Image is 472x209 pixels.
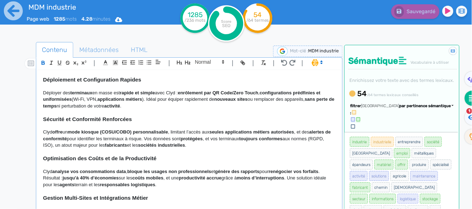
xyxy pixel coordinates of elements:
span: minutes [81,16,111,22]
span: Contenu [36,40,73,59]
strong: agents [59,182,74,187]
span: maintenance [411,171,438,181]
span: emploi [394,148,411,158]
strong: enrôlement par QR Code/Zero Touch [178,90,259,95]
strong: Gestion Multi-Sites et Intégrations Métier [43,195,148,201]
span: MDM industrie [308,48,339,53]
tspan: 54 [253,11,262,19]
strong: Sécurité et Conformité Renforcées [43,116,132,122]
strong: renégocier vos forfaits [269,169,318,174]
strong: sociétés industrielles [138,142,185,148]
strong: offre [52,129,63,135]
p: Déployer des en masse est avec Clyd : , (Wi-Fi, VPN, ). Idéal pour équiper rapidement de ou rempl... [43,90,336,109]
strong: mode kiosque (COSU/COBO) personnalisable [68,129,168,135]
span: entreprendre [396,137,423,147]
a: Contenu [36,42,73,58]
strong: jusqu’à 40% d’économies [63,175,119,181]
p: Clyd un , limitant l’accès aux , et des pour identifier les terminaux à risque. Vos données sont ... [43,129,336,148]
tspan: /64 termes [246,18,269,23]
strong: toujours conformes [239,136,283,141]
span: fabricant [350,182,371,192]
span: Aligment [153,58,163,66]
span: société [425,137,442,147]
b: 54 [358,89,367,98]
span: I.Assistant [309,58,325,67]
span: Vocabulaire à utiliser [411,60,449,65]
span: logistique [398,194,419,204]
span: agricole [391,171,409,181]
span: | [232,58,234,68]
span: | [273,58,275,68]
span: Sauvegardé [407,9,436,15]
span: épandeurs [350,160,373,169]
img: google-serp-logo.png [277,47,288,56]
span: | [168,58,170,68]
tspan: /236 mots [184,18,205,23]
strong: Déploiement et Configuration Rapides [43,77,141,83]
strong: analyse vos consommations data [52,169,126,174]
span: offrir [395,160,408,169]
span: matériel [375,160,394,169]
div: Mots-clés [88,42,109,47]
strong: coûts mobiles [133,175,163,181]
span: filtrer : [350,104,361,115]
span: solutions [369,171,389,181]
strong: sans perte de temps [43,96,336,108]
p: Clyd , et pour . Résultat : sur les , et une grâce à . Une solution idéale pour les terrain et les . [43,168,336,188]
small: /64 termes lexicaux conseillés [367,93,419,97]
span: Métadonnées [74,40,124,59]
div: Domaine [37,42,55,47]
span: produire [410,160,429,169]
tspan: 1285 [188,11,203,19]
strong: nouveaux sites [214,96,248,102]
span: | [93,58,95,68]
span: informations [370,194,396,204]
a: HTML [125,42,154,58]
span: par pertinence sémantique [399,104,451,108]
span: [GEOGRAPHIC_DATA] [350,148,393,158]
span: industrielle [371,137,394,147]
div: v 4.0.25 [20,11,35,17]
strong: génère des rapports [215,169,259,174]
div: Domaine: [DOMAIN_NAME] [18,19,80,24]
div: [GEOGRAPHIC_DATA] [361,103,454,109]
img: tab_keywords_by_traffic_grey.svg [81,41,86,47]
img: tab_domain_overview_orange.svg [29,41,34,47]
strong: fabricants [105,142,127,148]
button: Sauvegardé [391,4,440,19]
span: Mot-clé : [290,48,308,53]
tspan: Score [221,19,231,24]
img: website_grey.svg [11,19,17,24]
img: logo_orange.svg [11,11,17,17]
b: 1285 [54,16,65,22]
strong: seules applications métiers autorisées [209,129,294,135]
small: Enrichissez votre texte avec des termes lexicaux. [348,78,454,83]
strong: Optimisation des Coûts et de la Productivité [43,155,156,161]
span: | [302,58,304,68]
h4: Sémantique [348,56,457,66]
span: | [252,58,254,68]
span: HTML [125,40,153,59]
strong: productivité accrue [179,175,221,181]
span: Page web [27,16,49,22]
strong: moins d’interruptions [237,175,285,181]
b: 4.28 [81,16,92,22]
a: Métadonnées [73,42,125,58]
span: mots [54,16,77,22]
span: industrie [350,137,370,147]
strong: bloque les usages non professionnels [127,169,211,174]
strong: applications métiers [97,96,142,102]
span: chemin [372,182,390,192]
strong: responsables logistiques [100,182,155,187]
span: [DEMOGRAPHIC_DATA] [392,182,438,192]
span: secteur [350,194,368,204]
strong: terminaux [70,90,92,95]
span: métalliques [412,148,436,158]
span: activité [350,171,368,181]
strong: protégées [181,136,203,141]
input: title [27,1,168,13]
span: stockage [420,194,441,204]
span: spécialisé [430,160,452,169]
strong: rapide et simple [120,90,155,95]
tspan: SEO [222,23,230,28]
